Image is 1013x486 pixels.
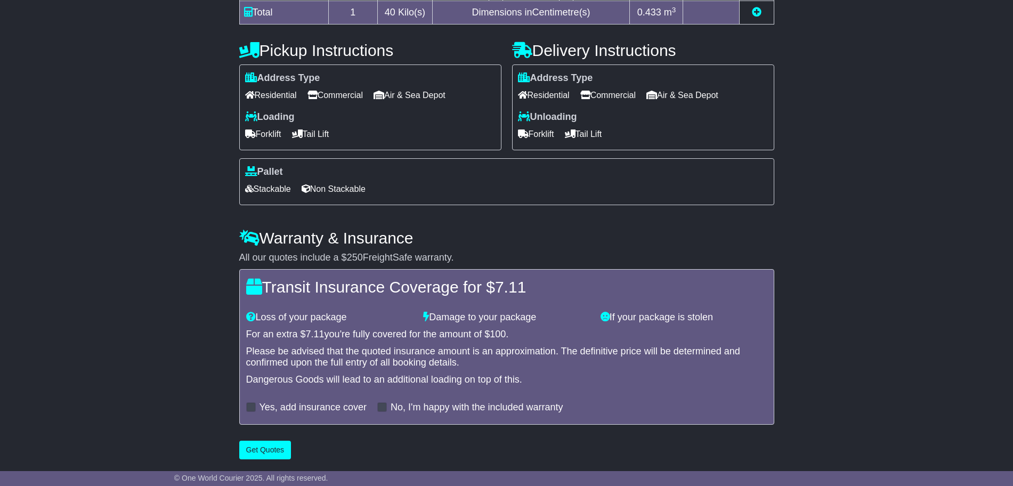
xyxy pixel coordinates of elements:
label: Unloading [518,111,577,123]
span: 7.11 [495,278,526,296]
span: Tail Lift [565,126,602,142]
button: Get Quotes [239,441,291,459]
span: 7.11 [306,329,325,339]
span: Commercial [580,87,636,103]
td: Total [239,1,328,25]
h4: Delivery Instructions [512,42,774,59]
div: Dangerous Goods will lead to an additional loading on top of this. [246,374,767,386]
sup: 3 [672,6,676,14]
label: Pallet [245,166,283,178]
td: Kilo(s) [378,1,433,25]
label: Loading [245,111,295,123]
h4: Pickup Instructions [239,42,501,59]
div: For an extra $ you're fully covered for the amount of $ . [246,329,767,341]
div: Loss of your package [241,312,418,323]
span: Residential [245,87,297,103]
label: Address Type [518,72,593,84]
div: All our quotes include a $ FreightSafe warranty. [239,252,774,264]
span: Commercial [307,87,363,103]
span: Non Stackable [302,181,366,197]
a: Add new item [752,7,761,18]
span: Tail Lift [292,126,329,142]
span: 40 [385,7,395,18]
span: © One World Courier 2025. All rights reserved. [174,474,328,482]
span: Forklift [245,126,281,142]
label: No, I'm happy with the included warranty [391,402,563,414]
span: Residential [518,87,570,103]
span: 250 [347,252,363,263]
span: Air & Sea Depot [374,87,445,103]
td: 1 [328,1,378,25]
label: Yes, add insurance cover [260,402,367,414]
td: Dimensions in Centimetre(s) [432,1,630,25]
span: 100 [490,329,506,339]
label: Address Type [245,72,320,84]
h4: Warranty & Insurance [239,229,774,247]
div: If your package is stolen [595,312,773,323]
span: Air & Sea Depot [646,87,718,103]
div: Damage to your package [418,312,595,323]
span: 0.433 [637,7,661,18]
h4: Transit Insurance Coverage for $ [246,278,767,296]
div: Please be advised that the quoted insurance amount is an approximation. The definitive price will... [246,346,767,369]
span: Stackable [245,181,291,197]
span: Forklift [518,126,554,142]
span: m [664,7,676,18]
